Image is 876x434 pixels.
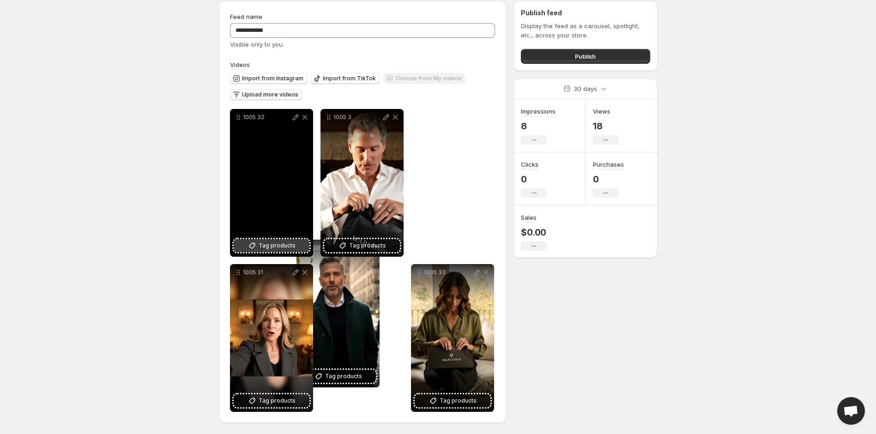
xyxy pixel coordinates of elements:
span: Tag products [325,372,362,381]
div: 1005 33Tag products [411,264,494,412]
h3: Sales [521,213,537,222]
button: Tag products [415,394,490,407]
p: 0 [593,174,624,185]
span: Tag products [259,396,296,405]
button: Tag products [324,239,400,252]
button: Tag products [234,239,309,252]
div: 1005 34Tag products [296,240,380,387]
p: 0 [521,174,547,185]
div: 1005 31Tag products [230,264,313,412]
p: 1005 3 [333,114,381,121]
p: Display the feed as a carousel, spotlight, etc., across your store. [521,21,650,40]
div: 1005 3Tag products [320,109,404,257]
p: $0.00 [521,227,547,238]
span: Import from Instagram [242,75,303,82]
span: Import from TikTok [323,75,376,82]
button: Publish [521,49,650,64]
button: Import from Instagram [230,73,307,84]
p: 1005 32 [243,114,291,121]
span: Tag products [259,241,296,250]
p: 1005 33 [424,269,472,276]
div: 1005 32Tag products [230,109,313,257]
button: Tag products [300,370,376,383]
span: Upload more videos [242,91,298,98]
span: Videos [230,61,250,68]
button: Tag products [234,394,309,407]
p: 1005 31 [243,269,291,276]
button: Import from TikTok [311,73,380,84]
span: Feed name [230,13,262,20]
h3: Clicks [521,160,538,169]
p: 18 [593,121,619,132]
h3: Purchases [593,160,624,169]
span: Visible only to you. [230,41,284,48]
span: Tag products [440,396,477,405]
span: Publish [575,52,596,61]
p: 8 [521,121,556,132]
h2: Publish feed [521,8,650,18]
div: Open chat [837,397,865,425]
p: 30 days [574,84,597,93]
h3: Views [593,107,610,116]
span: Tag products [349,241,386,250]
button: Upload more videos [230,89,302,100]
h3: Impressions [521,107,556,116]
